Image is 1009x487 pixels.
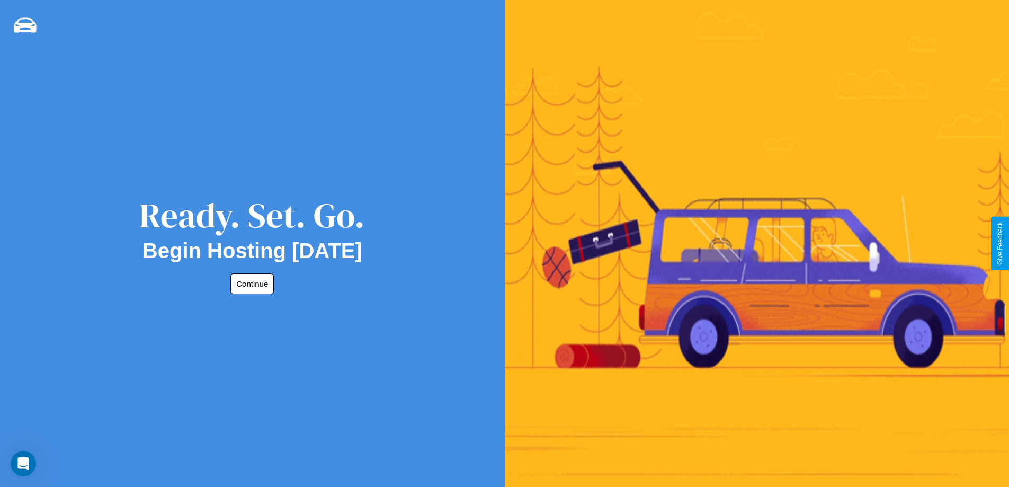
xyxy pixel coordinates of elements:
[142,239,362,263] h2: Begin Hosting [DATE]
[11,451,36,476] iframe: Intercom live chat
[996,222,1004,265] div: Give Feedback
[139,192,365,239] div: Ready. Set. Go.
[230,273,274,294] button: Continue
